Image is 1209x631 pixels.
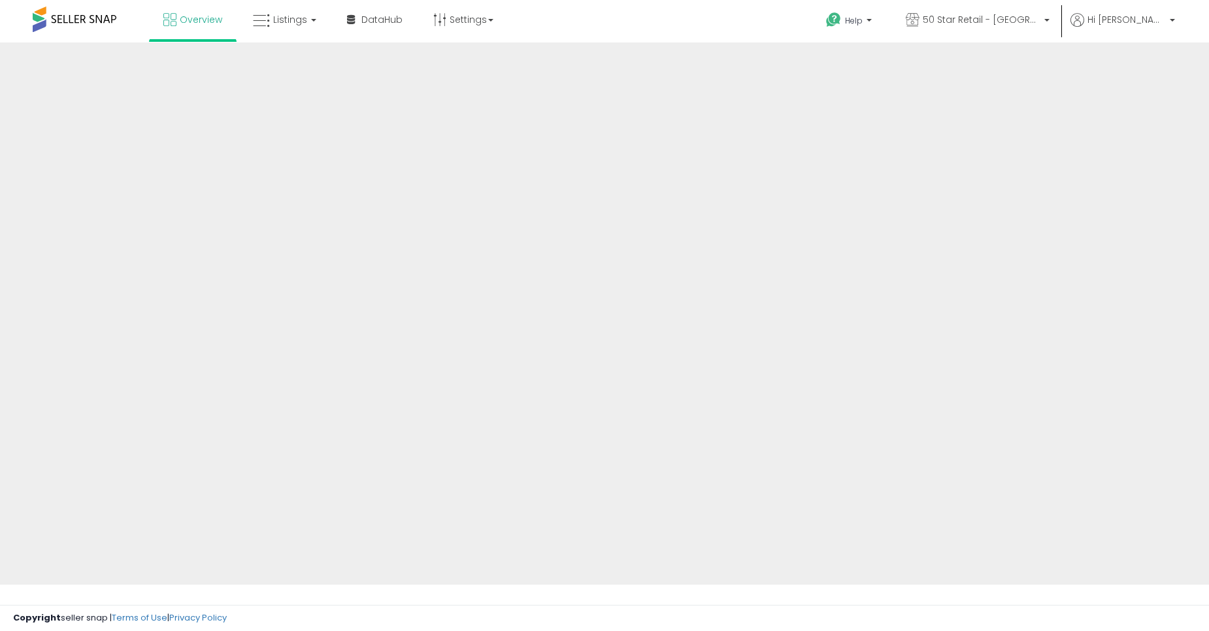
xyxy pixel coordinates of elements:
span: DataHub [361,13,403,26]
a: Hi [PERSON_NAME] [1070,13,1175,42]
span: Overview [180,13,222,26]
i: Get Help [825,12,842,28]
span: 50 Star Retail - [GEOGRAPHIC_DATA] [923,13,1040,26]
span: Hi [PERSON_NAME] [1087,13,1166,26]
span: Help [845,15,863,26]
span: Listings [273,13,307,26]
a: Help [816,2,885,42]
